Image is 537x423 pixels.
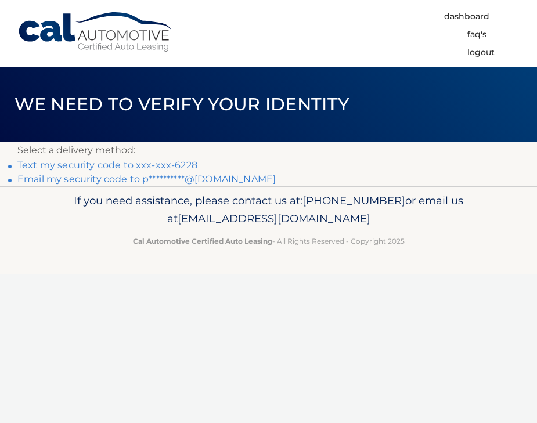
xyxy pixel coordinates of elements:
p: If you need assistance, please contact us at: or email us at [17,191,520,229]
strong: Cal Automotive Certified Auto Leasing [133,237,272,245]
a: Email my security code to p**********@[DOMAIN_NAME] [17,173,276,185]
a: Dashboard [444,8,489,26]
a: Text my security code to xxx-xxx-6228 [17,160,197,171]
span: [PHONE_NUMBER] [302,194,405,207]
span: [EMAIL_ADDRESS][DOMAIN_NAME] [178,212,370,225]
span: We need to verify your identity [15,93,349,115]
p: Select a delivery method: [17,142,520,158]
a: Cal Automotive [17,12,174,53]
a: FAQ's [467,26,486,44]
p: - All Rights Reserved - Copyright 2025 [17,235,520,247]
a: Logout [467,44,495,62]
